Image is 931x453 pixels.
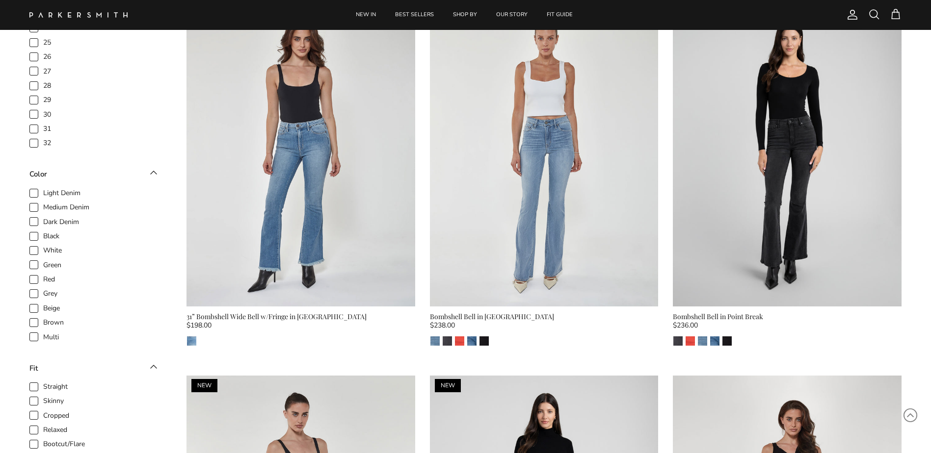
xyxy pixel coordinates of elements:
[43,425,67,435] span: Relaxed
[903,408,918,423] svg: Scroll to Top
[43,439,85,449] span: Bootcut/Flare
[430,320,455,331] span: $238.00
[43,52,51,62] span: 26
[467,336,477,346] img: Venice
[43,67,51,76] span: 27
[430,336,440,346] img: Laguna
[843,9,858,21] a: Account
[673,320,698,331] span: $236.00
[43,246,62,255] span: White
[43,95,51,105] span: 29
[43,260,61,270] span: Green
[43,110,51,120] span: 30
[43,124,51,134] span: 31
[673,336,683,346] a: Point Break
[43,318,64,327] span: Brown
[43,382,68,392] span: Straight
[29,362,38,374] div: Fit
[43,138,51,148] span: 32
[29,167,157,187] toggle-target: Color
[479,336,489,346] a: Stallion
[430,311,659,346] a: Bombshell Bell in [GEOGRAPHIC_DATA] $238.00 LagunaPoint BreakWatermelonVeniceStallion
[186,311,415,322] div: 31” Bombshell Wide Bell w/Fringe in [GEOGRAPHIC_DATA]
[442,336,452,346] a: Point Break
[43,303,60,313] span: Beige
[43,188,80,198] span: Light Denim
[685,336,695,346] a: Watermelon
[43,411,69,421] span: Cropped
[467,336,477,346] a: Venice
[29,12,128,18] img: Parker Smith
[186,336,197,346] a: Jaylin
[43,217,79,227] span: Dark Denim
[697,336,708,346] a: Laguna
[722,336,732,346] a: Stallion
[443,336,452,346] img: Point Break
[673,336,683,346] img: Point Break
[29,361,157,381] toggle-target: Fit
[454,336,465,346] a: Watermelon
[430,336,440,346] a: Laguna
[29,168,47,180] div: Color
[673,311,902,346] a: Bombshell Bell in Point Break $236.00 Point BreakWatermelonLagunaVeniceStallion
[710,336,719,346] img: Venice
[710,336,720,346] a: Venice
[186,311,415,346] a: 31” Bombshell Wide Bell w/Fringe in [GEOGRAPHIC_DATA] $198.00 Jaylin
[686,336,695,346] img: Watermelon
[698,336,707,346] img: Laguna
[43,202,89,212] span: Medium Denim
[43,396,64,406] span: Skinny
[186,320,212,331] span: $198.00
[673,311,902,322] div: Bombshell Bell in Point Break
[43,275,55,284] span: Red
[479,336,489,346] img: Stallion
[722,336,732,346] img: Stallion
[187,336,196,346] img: Jaylin
[43,332,59,342] span: Multi
[43,38,51,48] span: 25
[43,289,57,299] span: Grey
[430,311,659,322] div: Bombshell Bell in [GEOGRAPHIC_DATA]
[455,336,464,346] img: Watermelon
[43,81,51,91] span: 28
[43,231,59,241] span: Black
